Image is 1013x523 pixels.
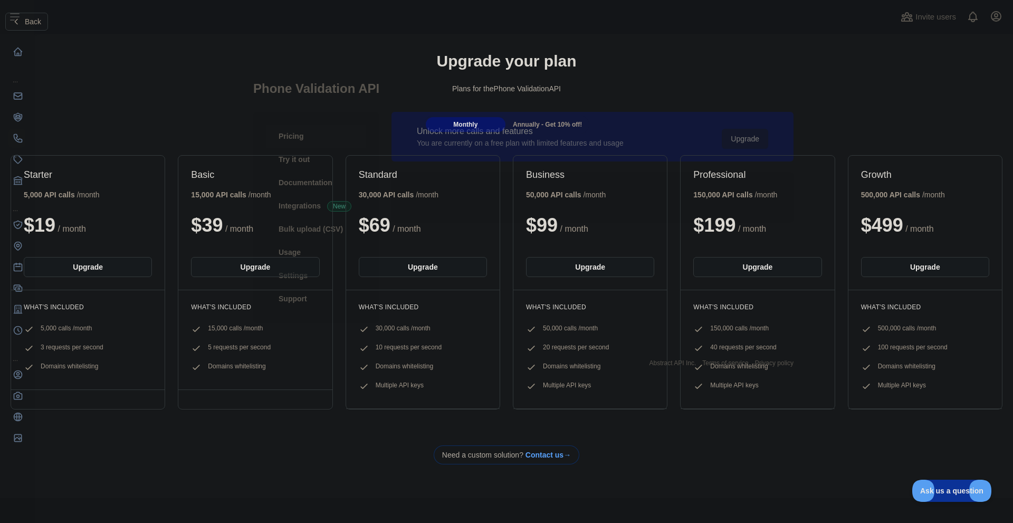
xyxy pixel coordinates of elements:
[693,214,735,236] span: $ 199
[526,168,654,181] h2: Business
[359,191,414,199] b: 30,000 API calls
[526,214,558,236] span: $ 99
[693,168,821,181] h2: Professional
[526,191,581,199] b: 50,000 API calls
[912,480,992,502] iframe: Toggle Customer Support
[693,189,777,200] div: / month
[359,168,487,181] h2: Standard
[693,191,752,199] b: 150,000 API calls
[359,189,438,200] div: / month
[526,189,606,200] div: / month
